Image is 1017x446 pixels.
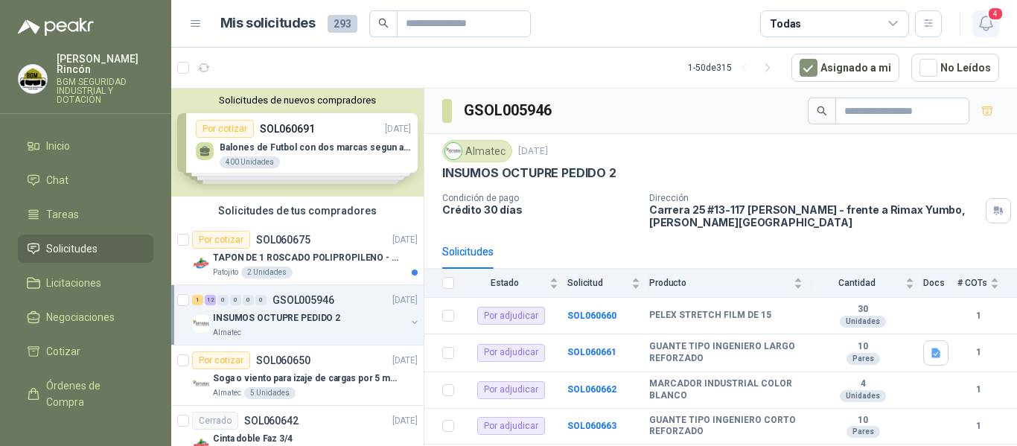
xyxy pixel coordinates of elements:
[649,415,803,438] b: GUANTE TIPO INGENIERO CORTO REFORZADO
[18,235,153,263] a: Solicitudes
[957,345,999,360] b: 1
[18,18,94,36] img: Logo peakr
[255,295,267,305] div: 0
[272,295,334,305] p: GSOL005946
[567,421,616,431] a: SOL060663
[46,138,70,154] span: Inicio
[18,337,153,366] a: Cotizar
[18,269,153,297] a: Licitaciones
[213,372,398,386] p: Soga o viento para izaje de cargas por 5 metros
[46,206,79,223] span: Tareas
[812,304,914,316] b: 30
[171,225,424,285] a: Por cotizarSOL060675[DATE] Company LogoTAPON DE 1 ROSCADO POLIPROPILENO - HEMBRA NPTPatojito2 Uni...
[57,77,153,104] p: BGM SEGURIDAD INDUSTRIAL Y DOTACIÓN
[217,295,229,305] div: 0
[442,140,512,162] div: Almatec
[957,383,999,397] b: 1
[256,355,310,366] p: SOL060650
[213,311,340,325] p: INSUMOS OCTUPRE PEDIDO 2
[649,278,791,288] span: Producto
[213,267,238,278] p: Patojito
[442,193,637,203] p: Condición de pago
[840,390,886,402] div: Unidades
[328,15,357,33] span: 293
[688,56,780,80] div: 1 - 50 de 315
[923,269,957,298] th: Docs
[957,269,1017,298] th: # COTs
[241,267,293,278] div: 2 Unidades
[205,295,216,305] div: 12
[812,378,914,390] b: 4
[192,315,210,333] img: Company Logo
[987,7,1004,21] span: 4
[649,341,803,364] b: GUANTE TIPO INGENIERO LARGO REFORZADO
[442,243,494,260] div: Solicitudes
[567,384,616,395] a: SOL060662
[649,269,812,298] th: Producto
[463,269,567,298] th: Estado
[213,387,241,399] p: Almatec
[518,144,548,159] p: [DATE]
[171,197,424,225] div: Solicitudes de tus compradores
[18,372,153,416] a: Órdenes de Compra
[392,233,418,247] p: [DATE]
[392,354,418,368] p: [DATE]
[192,295,203,305] div: 1
[192,255,210,273] img: Company Logo
[972,10,999,37] button: 4
[57,54,153,74] p: [PERSON_NAME] Rincón
[213,432,293,446] p: Cinta doble Faz 3/4
[177,95,418,106] button: Solicitudes de nuevos compradores
[171,345,424,406] a: Por cotizarSOL060650[DATE] Company LogoSoga o viento para izaje de cargas por 5 metrosAlmatec5 Un...
[477,417,545,435] div: Por adjudicar
[957,309,999,323] b: 1
[213,327,241,339] p: Almatec
[392,293,418,308] p: [DATE]
[171,89,424,197] div: Solicitudes de nuevos compradoresPor cotizarSOL060691[DATE] Balones de Futbol con dos marcas segu...
[192,375,210,393] img: Company Logo
[567,278,628,288] span: Solicitud
[46,309,115,325] span: Negociaciones
[567,310,616,321] a: SOL060660
[46,240,98,257] span: Solicitudes
[18,132,153,160] a: Inicio
[477,307,545,325] div: Por adjudicar
[18,303,153,331] a: Negociaciones
[192,231,250,249] div: Por cotizar
[911,54,999,82] button: No Leídos
[649,378,803,401] b: MARCADOR INDUSTRIAL COLOR BLANCO
[213,251,398,265] p: TAPON DE 1 ROSCADO POLIPROPILENO - HEMBRA NPT
[463,278,546,288] span: Estado
[812,269,923,298] th: Cantidad
[378,18,389,28] span: search
[18,200,153,229] a: Tareas
[442,203,637,216] p: Crédito 30 días
[46,377,139,410] span: Órdenes de Compra
[649,193,980,203] p: Dirección
[791,54,899,82] button: Asignado a mi
[649,310,771,322] b: PELEX STRETCH FILM DE 15
[192,291,421,339] a: 1 12 0 0 0 0 GSOL005946[DATE] Company LogoINSUMOS OCTUPRE PEDIDO 2Almatec
[256,235,310,245] p: SOL060675
[46,275,101,291] span: Licitaciones
[957,278,987,288] span: # COTs
[19,65,47,93] img: Company Logo
[230,295,241,305] div: 0
[192,351,250,369] div: Por cotizar
[477,381,545,399] div: Por adjudicar
[220,13,316,34] h1: Mis solicitudes
[957,419,999,433] b: 1
[46,172,68,188] span: Chat
[244,415,299,426] p: SOL060642
[442,165,616,181] p: INSUMOS OCTUPRE PEDIDO 2
[770,16,801,32] div: Todas
[812,341,914,353] b: 10
[567,347,616,357] a: SOL060661
[46,343,80,360] span: Cotizar
[567,269,649,298] th: Solicitud
[812,415,914,427] b: 10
